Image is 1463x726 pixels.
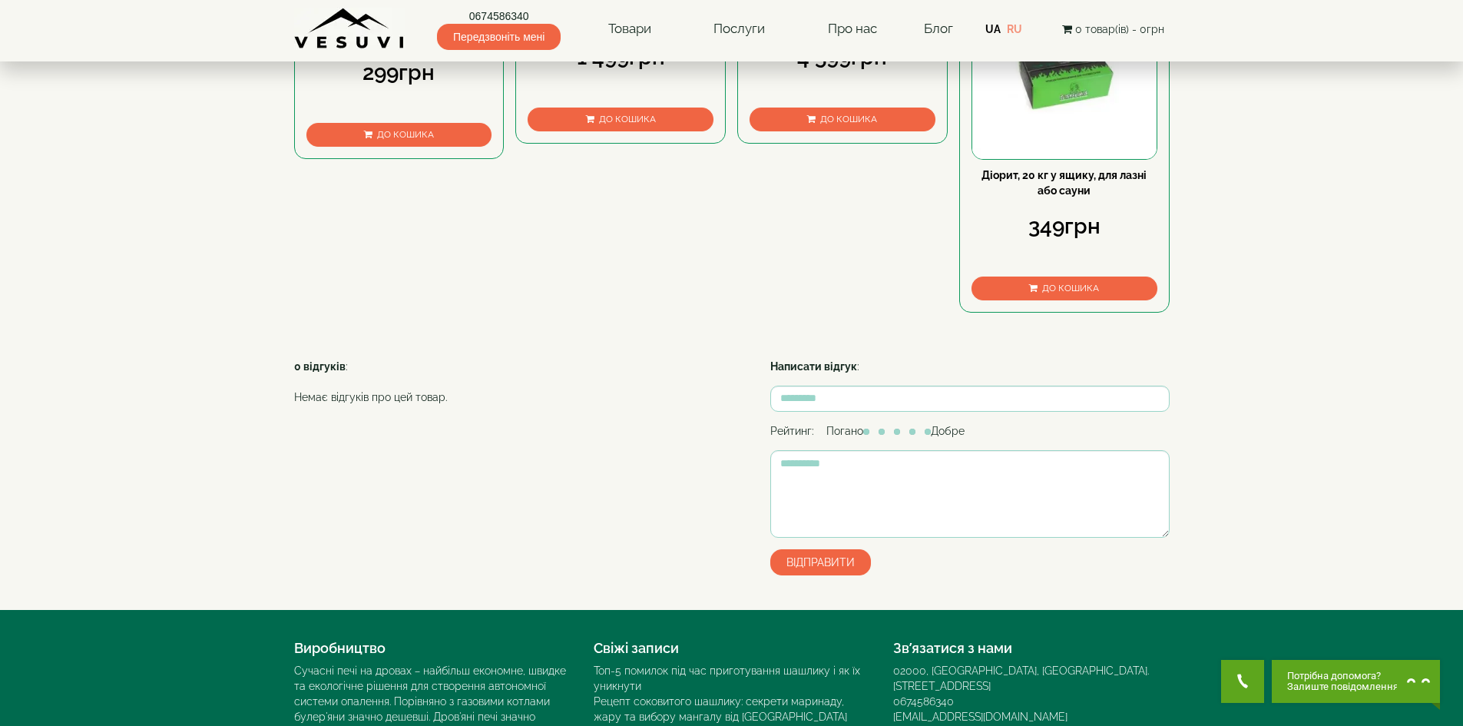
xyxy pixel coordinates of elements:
a: 0674586340 [893,695,954,708]
button: Відправити [770,549,871,575]
div: 02000, [GEOGRAPHIC_DATA], [GEOGRAPHIC_DATA]. [STREET_ADDRESS] [893,663,1170,694]
img: Завод VESUVI [294,8,405,50]
h4: Виробництво [294,641,571,656]
a: Послуги [698,12,780,47]
button: До кошика [971,277,1157,300]
strong: 0 відгуків [294,360,346,373]
span: Залиште повідомлення [1287,681,1398,692]
div: 349грн [971,211,1157,242]
div: : [294,359,732,413]
span: До кошика [377,129,434,140]
span: До кошика [820,114,877,124]
button: 0 товар(ів) - 0грн [1058,21,1169,38]
strong: Написати відгук [770,360,857,373]
button: До кошика [528,108,713,131]
button: До кошика [306,123,492,147]
h4: Свіжі записи [594,641,870,656]
a: Діорит, 20 кг у ящику, для лазні або сауни [981,169,1147,197]
button: Get Call button [1221,660,1264,703]
span: Потрібна допомога? [1287,671,1398,681]
a: Топ-5 помилок під час приготування шашлику і як їх уникнути [594,665,860,692]
a: Рецепт соковитого шашлику: секрети маринаду, жару та вибору мангалу від [GEOGRAPHIC_DATA] [594,695,847,723]
a: Товари [593,12,667,47]
h4: Зв’язатися з нами [893,641,1170,656]
span: Передзвоніть мені [437,24,561,50]
button: Chat button [1272,660,1440,703]
a: UA [985,23,1001,35]
span: До кошика [599,114,656,124]
a: 0674586340 [437,8,561,24]
span: 0 товар(ів) - 0грн [1075,23,1164,35]
div: : [770,359,1170,374]
a: [EMAIL_ADDRESS][DOMAIN_NAME] [893,711,1067,723]
a: Блог [924,21,953,36]
a: Про нас [813,12,892,47]
a: RU [1007,23,1022,35]
p: Немає відгуків про цей товар. [294,390,732,405]
span: До кошика [1042,283,1099,293]
button: До кошика [750,108,935,131]
div: 299грн [306,58,492,88]
div: Рейтинг: Погано Добре [770,423,1170,439]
